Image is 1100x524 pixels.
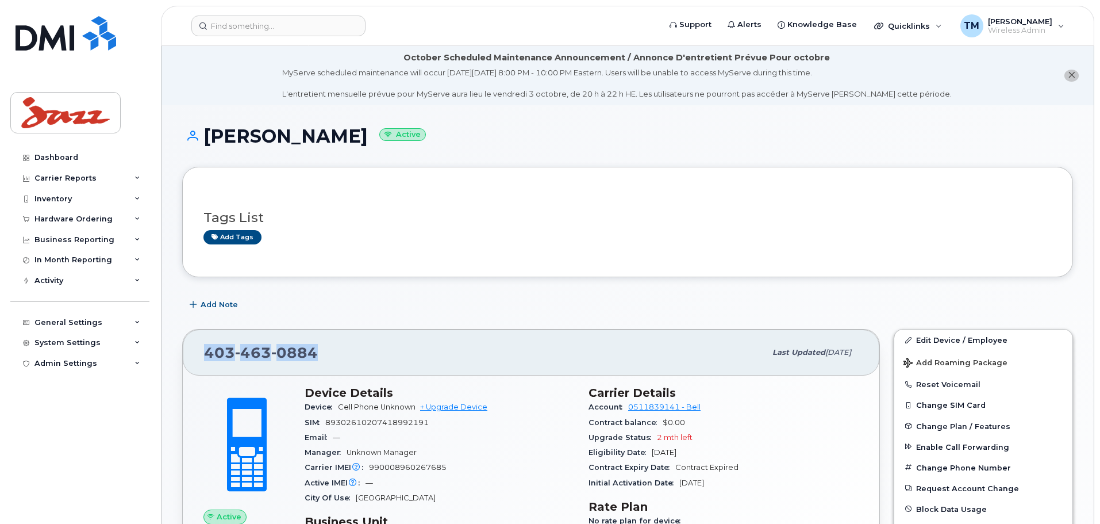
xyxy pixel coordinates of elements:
[356,494,436,502] span: [GEOGRAPHIC_DATA]
[333,433,340,442] span: —
[271,344,318,361] span: 0884
[589,448,652,457] span: Eligibility Date
[589,418,663,427] span: Contract balance
[589,500,859,514] h3: Rate Plan
[894,350,1072,374] button: Add Roaming Package
[403,52,830,64] div: October Scheduled Maintenance Announcement / Annonce D'entretient Prévue Pour octobre
[675,463,739,472] span: Contract Expired
[652,448,676,457] span: [DATE]
[379,128,426,141] small: Active
[657,433,693,442] span: 2 mth left
[305,448,347,457] span: Manager
[825,348,851,357] span: [DATE]
[305,479,366,487] span: Active IMEI
[182,126,1073,146] h1: [PERSON_NAME]
[589,403,628,411] span: Account
[916,422,1010,430] span: Change Plan / Features
[589,463,675,472] span: Contract Expiry Date
[347,448,417,457] span: Unknown Manager
[772,348,825,357] span: Last updated
[679,479,704,487] span: [DATE]
[894,457,1072,478] button: Change Phone Number
[366,479,373,487] span: —
[894,437,1072,457] button: Enable Call Forwarding
[663,418,685,427] span: $0.00
[1064,70,1079,82] button: close notification
[894,499,1072,519] button: Block Data Usage
[282,67,952,100] div: MyServe scheduled maintenance will occur [DATE][DATE] 8:00 PM - 10:00 PM Eastern. Users will be u...
[305,418,325,427] span: SIM
[305,386,575,400] h3: Device Details
[182,294,248,315] button: Add Note
[369,463,447,472] span: 990008960267685
[338,403,416,411] span: Cell Phone Unknown
[894,395,1072,415] button: Change SIM Card
[203,230,261,244] a: Add tags
[235,344,271,361] span: 463
[204,344,318,361] span: 403
[217,511,241,522] span: Active
[894,416,1072,437] button: Change Plan / Features
[325,418,429,427] span: 89302610207418992191
[305,463,369,472] span: Carrier IMEI
[894,478,1072,499] button: Request Account Change
[589,479,679,487] span: Initial Activation Date
[201,299,238,310] span: Add Note
[589,433,657,442] span: Upgrade Status
[305,433,333,442] span: Email
[589,386,859,400] h3: Carrier Details
[894,330,1072,350] a: Edit Device / Employee
[305,403,338,411] span: Device
[420,403,487,411] a: + Upgrade Device
[903,358,1007,369] span: Add Roaming Package
[916,442,1009,451] span: Enable Call Forwarding
[305,494,356,502] span: City Of Use
[203,211,1052,225] h3: Tags List
[894,374,1072,395] button: Reset Voicemail
[628,403,701,411] a: 0511839141 - Bell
